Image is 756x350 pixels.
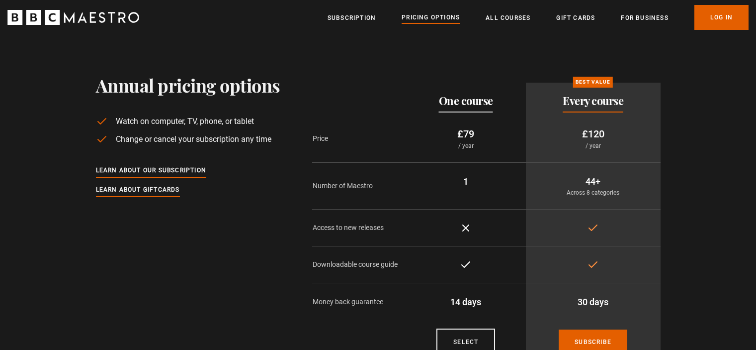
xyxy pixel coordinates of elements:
[414,126,518,141] p: £79
[573,77,613,88] p: Best value
[414,295,518,309] p: 14 days
[313,259,406,270] p: Downloadable course guide
[621,13,668,23] a: For business
[313,133,406,144] p: Price
[96,75,280,96] h1: Annual pricing options
[96,165,207,176] a: Learn about our subscription
[414,141,518,150] p: / year
[439,95,493,107] h2: One course
[534,295,653,309] p: 30 days
[328,5,749,30] nav: Primary
[694,5,749,30] a: Log In
[313,297,406,307] p: Money back guarantee
[563,95,623,107] h2: Every course
[7,10,139,25] svg: BBC Maestro
[534,141,653,150] p: / year
[534,126,653,141] p: £120
[96,116,280,127] li: Watch on computer, TV, phone, or tablet
[534,188,653,197] p: Across 8 categories
[96,133,280,145] li: Change or cancel your subscription any time
[486,13,530,23] a: All Courses
[534,175,653,188] p: 44+
[313,223,406,233] p: Access to new releases
[328,13,376,23] a: Subscription
[313,181,406,191] p: Number of Maestro
[96,185,180,196] a: Learn about giftcards
[556,13,595,23] a: Gift Cards
[414,175,518,188] p: 1
[402,12,460,23] a: Pricing Options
